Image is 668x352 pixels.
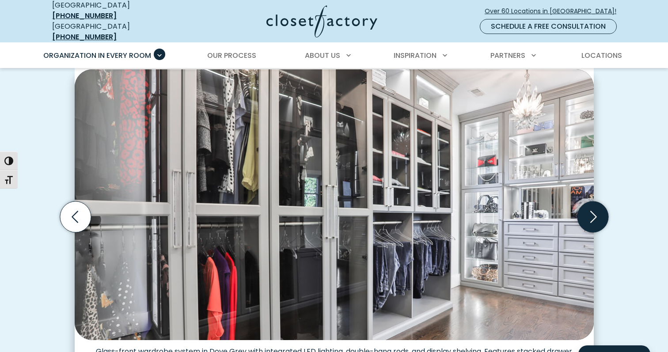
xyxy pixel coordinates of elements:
[52,21,180,42] div: [GEOGRAPHIC_DATA]
[57,198,95,236] button: Previous slide
[207,50,256,61] span: Our Process
[480,19,617,34] a: Schedule a Free Consultation
[484,4,624,19] a: Over 60 Locations in [GEOGRAPHIC_DATA]!
[394,50,436,61] span: Inspiration
[305,50,340,61] span: About Us
[574,198,612,236] button: Next slide
[52,32,117,42] a: [PHONE_NUMBER]
[266,5,377,38] img: Closet Factory Logo
[52,11,117,21] a: [PHONE_NUMBER]
[75,69,594,340] img: Glass-front wardrobe system in Dove Grey with integrated LED lighting, double-hang rods, and disp...
[485,7,623,16] span: Over 60 Locations in [GEOGRAPHIC_DATA]!
[37,43,631,68] nav: Primary Menu
[43,50,151,61] span: Organization in Every Room
[581,50,622,61] span: Locations
[490,50,525,61] span: Partners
